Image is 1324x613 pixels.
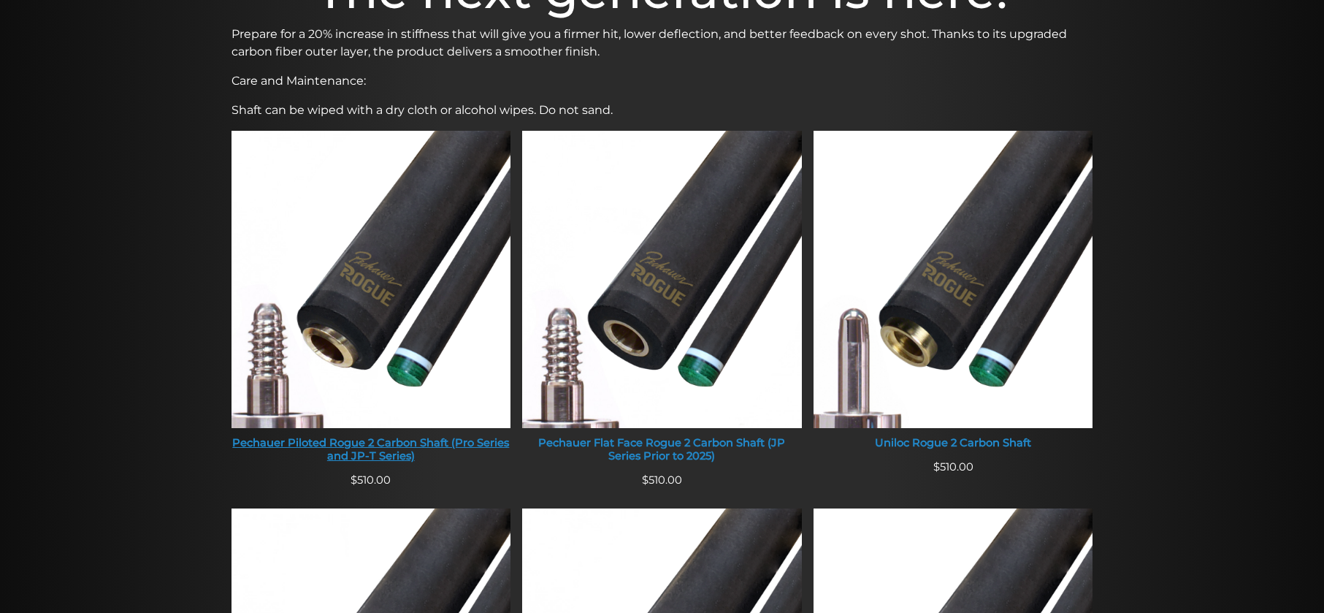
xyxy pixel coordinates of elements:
[231,131,511,472] a: Pechauer Piloted Rogue 2 Carbon Shaft (Pro Series and JP-T Series) Pechauer Piloted Rogue 2 Carbo...
[814,131,1093,428] img: Uniloc Rogue 2 Carbon Shaft
[351,473,357,487] span: $
[351,473,391,487] span: 510.00
[522,437,802,462] div: Pechauer Flat Face Rogue 2 Carbon Shaft (JP Series Prior to 2025)
[522,131,802,472] a: Pechauer Flat Face Rogue 2 Carbon Shaft (JP Series Prior to 2025) Pechauer Flat Face Rogue 2 Carb...
[522,131,802,428] img: Pechauer Flat Face Rogue 2 Carbon Shaft (JP Series Prior to 2025)
[933,460,940,473] span: $
[642,473,682,487] span: 510.00
[231,102,1093,119] p: Shaft can be wiped with a dry cloth or alcohol wipes. Do not sand.
[231,72,1093,90] p: Care and Maintenance:
[231,131,511,428] img: Pechauer Piloted Rogue 2 Carbon Shaft (Pro Series and JP-T Series)
[933,460,973,473] span: 510.00
[814,437,1093,450] div: Uniloc Rogue 2 Carbon Shaft
[231,437,511,462] div: Pechauer Piloted Rogue 2 Carbon Shaft (Pro Series and JP-T Series)
[231,26,1093,61] p: Prepare for a 20% increase in stiffness that will give you a firmer hit, lower deflection, and be...
[642,473,648,487] span: $
[814,131,1093,459] a: Uniloc Rogue 2 Carbon Shaft Uniloc Rogue 2 Carbon Shaft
